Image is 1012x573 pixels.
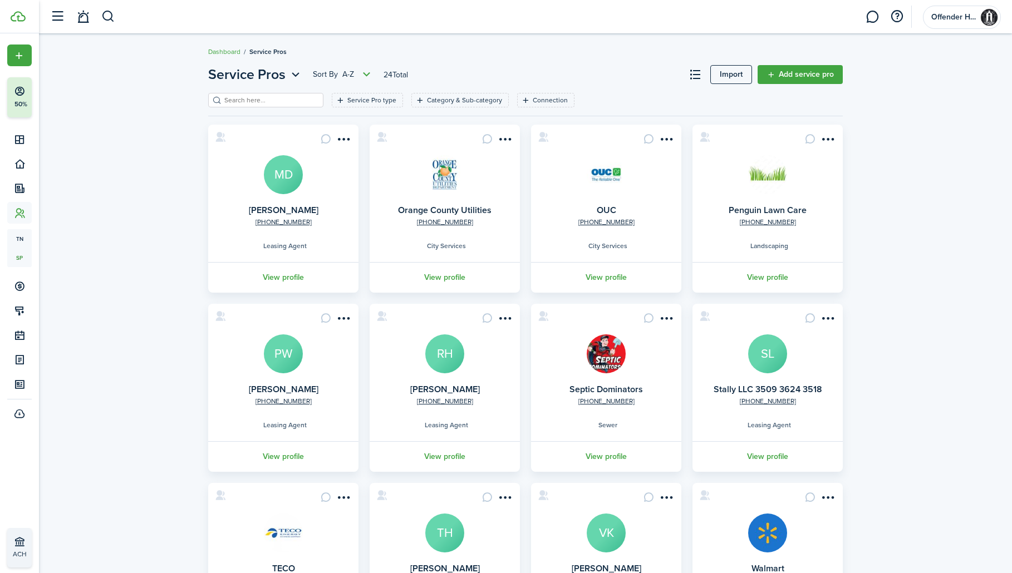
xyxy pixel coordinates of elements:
img: Walmart [748,513,787,552]
a: [PHONE_NUMBER] [578,217,635,227]
a: [PHONE_NUMBER] [740,217,796,227]
button: Open menu [334,313,352,328]
button: Sort byA-Z [313,68,374,81]
p: 50% [14,100,28,109]
p: ACH [13,549,78,559]
a: Import [710,65,752,84]
a: View profile [691,262,844,293]
a: View profile [207,441,360,472]
span: Offender Housing Management, LLC [931,13,976,21]
button: Service Pros [208,65,303,85]
a: [PHONE_NUMBER] [578,396,635,406]
a: TH [425,513,464,552]
a: Add service pro [758,65,843,84]
span: Leasing Agent [425,420,468,430]
a: [PHONE_NUMBER] [256,396,312,406]
span: A-Z [342,69,354,80]
a: [PERSON_NAME] [249,383,318,396]
span: City Services [427,241,466,251]
a: [PERSON_NAME] [249,204,318,216]
a: MD [264,155,303,194]
span: Service Pros [208,65,286,85]
a: Stally LLC 3509 3624 3518 [714,383,822,396]
span: Sort by [313,69,342,80]
img: Septic Dominators [587,334,626,373]
a: Notifications [72,3,94,31]
a: Penguin Lawn Care [729,204,807,216]
button: Open menu [7,45,32,66]
img: Penguin Lawn Care [748,155,787,194]
a: Dashboard [208,47,240,57]
a: [PHONE_NUMBER] [740,396,796,406]
filter-tag: Open filter [411,93,509,107]
span: sp [7,248,32,267]
filter-tag-label: Service Pro type [347,95,396,105]
button: Open menu [657,492,675,507]
a: [PHONE_NUMBER] [256,217,312,227]
button: Open menu [495,313,513,328]
span: Service Pros [249,47,287,57]
a: [PHONE_NUMBER] [417,217,473,227]
header-page-total: 24 Total [384,69,408,81]
span: Leasing Agent [263,241,307,251]
input: Search here... [222,95,320,106]
img: TECO [264,513,303,552]
span: Leasing Agent [748,420,791,430]
a: [PHONE_NUMBER] [417,396,473,406]
span: tn [7,229,32,248]
img: Offender Housing Management, LLC [980,8,998,26]
a: Messaging [862,3,883,31]
img: Orange County Utilities [425,155,464,194]
button: Open sidebar [47,6,68,27]
button: Open menu [313,68,374,81]
button: Open menu [495,134,513,149]
button: 50% [7,77,100,117]
button: Open resource center [887,7,906,26]
a: Septic Dominators [569,383,643,396]
button: Open menu [334,134,352,149]
a: Orange County Utilities [398,204,492,216]
img: OUC [587,155,626,194]
a: RH [425,334,464,373]
span: Leasing Agent [263,420,307,430]
a: View profile [691,441,844,472]
span: Sewer [598,420,617,430]
a: View profile [368,441,522,472]
filter-tag-label: Connection [533,95,568,105]
button: Open menu [657,134,675,149]
button: Open menu [334,492,352,507]
a: PW [264,334,303,373]
button: Open menu [495,492,513,507]
a: View profile [368,262,522,293]
a: View profile [207,262,360,293]
span: Landscaping [750,241,788,251]
a: View profile [529,262,683,293]
button: Open menu [818,134,836,149]
button: Open menu [818,492,836,507]
a: VK [587,513,626,552]
a: SL [748,334,787,373]
filter-tag: Open filter [332,93,403,107]
button: Search [101,7,115,26]
filter-tag: Open filter [517,93,574,107]
a: ACH [7,528,32,567]
a: OUC [597,204,616,216]
button: Open menu [208,65,303,85]
a: View profile [529,441,683,472]
button: Open menu [818,313,836,328]
button: Open menu [657,313,675,328]
img: TenantCloud [11,11,26,22]
a: [PERSON_NAME] [410,383,480,396]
